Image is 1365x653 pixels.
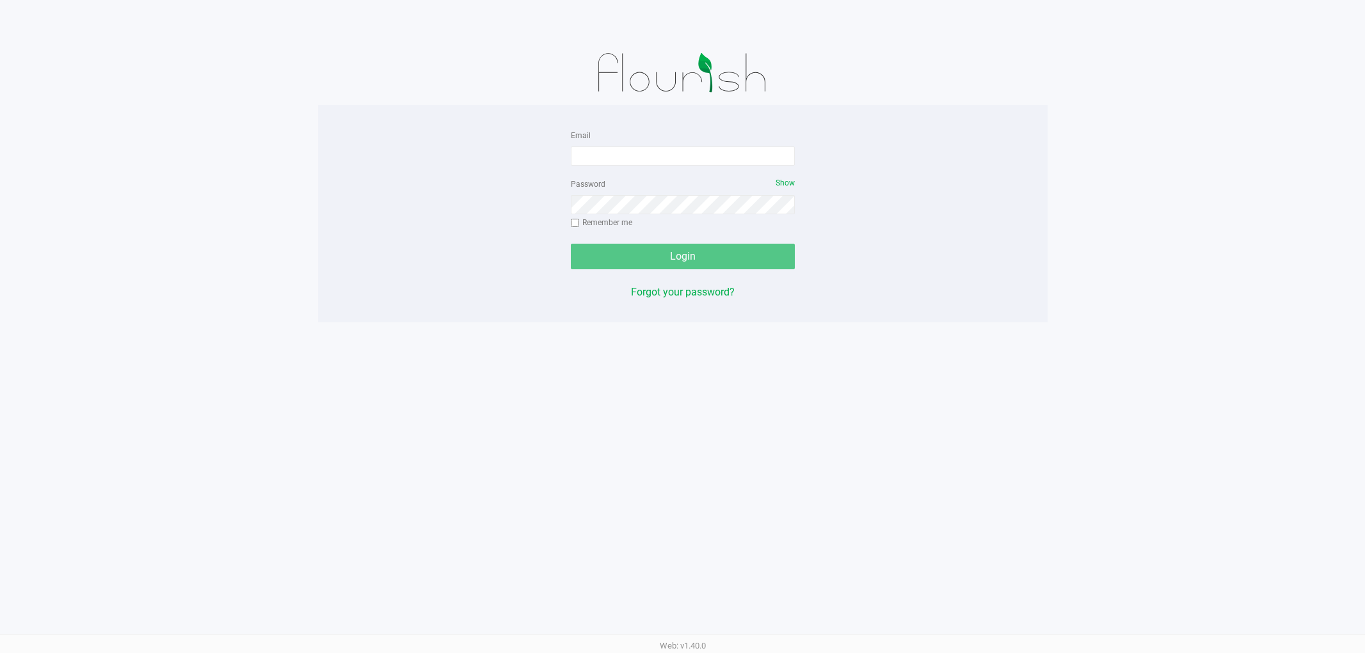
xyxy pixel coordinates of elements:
span: Show [776,178,795,187]
label: Password [571,178,605,190]
input: Remember me [571,219,580,228]
button: Forgot your password? [631,285,735,300]
span: Web: v1.40.0 [660,641,706,650]
label: Remember me [571,217,632,228]
label: Email [571,130,591,141]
